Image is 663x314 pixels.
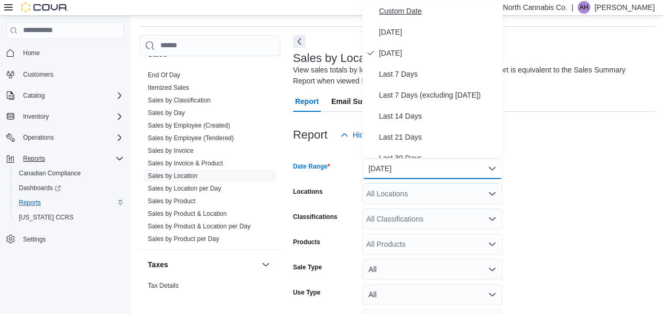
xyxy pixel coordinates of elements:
[148,71,180,79] a: End Of Day
[2,231,128,246] button: Settings
[293,65,649,87] div: View sales totals by location for a specified date range. This report is equivalent to the Sales ...
[336,124,412,145] button: Hide Parameters
[148,84,189,91] a: Itemized Sales
[148,235,219,243] span: Sales by Product per Day
[10,181,128,195] a: Dashboards
[15,196,45,209] a: Reports
[19,110,124,123] span: Inventory
[19,198,41,207] span: Reports
[578,1,590,14] div: Ange Hurshman
[19,68,58,81] a: Customers
[148,282,179,289] a: Tax Details
[15,167,124,180] span: Canadian Compliance
[2,151,128,166] button: Reports
[293,288,320,297] label: Use Type
[379,89,498,101] span: Last 7 Days (excluding [DATE])
[148,172,198,180] a: Sales by Location
[293,263,322,271] label: Sale Type
[23,91,45,100] span: Catalog
[148,259,168,270] h3: Taxes
[362,284,503,305] button: All
[148,121,230,130] span: Sales by Employee (Created)
[2,109,128,124] button: Inventory
[293,35,306,48] button: Next
[379,152,498,164] span: Last 30 Days
[19,152,49,165] button: Reports
[353,130,408,140] span: Hide Parameters
[580,1,589,14] span: AH
[19,47,44,59] a: Home
[23,235,46,244] span: Settings
[488,240,496,248] button: Open list of options
[19,89,49,102] button: Catalog
[15,182,65,194] a: Dashboards
[148,210,227,217] a: Sales by Product & Location
[148,281,179,290] span: Tax Details
[362,259,503,280] button: All
[19,233,50,246] a: Settings
[19,89,124,102] span: Catalog
[15,211,78,224] a: [US_STATE] CCRS
[362,158,503,179] button: [DATE]
[139,279,280,309] div: Taxes
[148,97,211,104] a: Sales by Classification
[148,122,230,129] a: Sales by Employee (Created)
[148,210,227,218] span: Sales by Product & Location
[15,196,124,209] span: Reports
[15,182,124,194] span: Dashboards
[15,167,85,180] a: Canadian Compliance
[2,45,128,60] button: Home
[293,213,338,221] label: Classifications
[148,197,195,205] a: Sales by Product
[331,91,398,112] span: Email Subscription
[293,162,330,171] label: Date Range
[15,211,124,224] span: Washington CCRS
[19,131,58,144] button: Operations
[379,5,498,17] span: Custom Date
[594,1,655,14] p: [PERSON_NAME]
[19,169,81,177] span: Canadian Compliance
[10,210,128,225] button: [US_STATE] CCRS
[10,166,128,181] button: Canadian Compliance
[10,195,128,210] button: Reports
[148,146,193,155] span: Sales by Invoice
[23,70,53,79] span: Customers
[19,184,61,192] span: Dashboards
[23,133,54,142] span: Operations
[6,41,124,274] nav: Complex example
[379,110,498,122] span: Last 14 Days
[362,1,503,158] div: Select listbox
[2,88,128,103] button: Catalog
[148,235,219,243] a: Sales by Product per Day
[148,223,251,230] a: Sales by Product & Location per Day
[379,68,498,80] span: Last 7 Days
[19,152,124,165] span: Reports
[148,109,185,117] span: Sales by Day
[19,232,124,245] span: Settings
[19,131,124,144] span: Operations
[379,131,498,143] span: Last 21 Days
[148,147,193,154] a: Sales by Invoice
[2,67,128,82] button: Customers
[21,2,68,13] img: Cova
[148,185,221,192] a: Sales by Location per Day
[259,258,272,271] button: Taxes
[23,49,40,57] span: Home
[19,46,124,59] span: Home
[148,109,185,117] a: Sales by Day
[19,110,53,123] button: Inventory
[295,91,319,112] span: Report
[293,238,320,246] label: Products
[23,112,49,121] span: Inventory
[2,130,128,145] button: Operations
[293,52,384,65] h3: Sales by Location
[139,69,280,249] div: Sales
[148,160,223,167] a: Sales by Invoice & Product
[379,26,498,38] span: [DATE]
[19,68,124,81] span: Customers
[488,190,496,198] button: Open list of options
[148,134,234,142] a: Sales by Employee (Tendered)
